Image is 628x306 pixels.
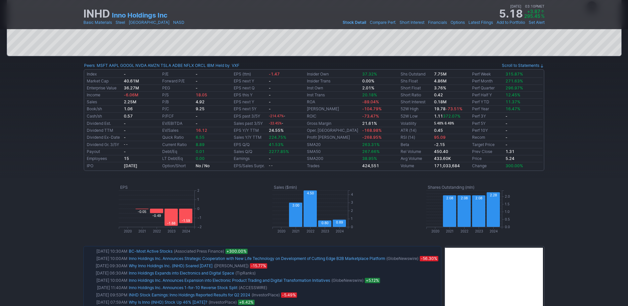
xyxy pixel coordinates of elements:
span: (TipRanks) [235,270,256,277]
span: -1.47 [269,72,280,76]
span: -73.47% [362,114,379,119]
td: ATR (14) [399,127,433,134]
text: −2 [197,225,202,229]
text: 2.28 [490,193,497,197]
text: 3.00 [292,203,299,207]
span: -5.49% [281,292,297,298]
b: - [506,114,507,119]
span: -89.04% [362,99,379,104]
img: nic2x2.gif [83,243,310,246]
text: 2023 [321,229,329,233]
b: - [196,85,198,90]
text: 1 [351,217,353,221]
td: Perf YTD [471,99,504,106]
a: Why Is Inno (INHD) Stock Up 46% [DATE]? [129,300,207,305]
td: Enterprise Value [85,85,122,92]
span: 38.95% [362,156,377,161]
div: : [84,62,214,69]
span: -168.98% [362,128,382,133]
b: 4.92 [196,99,205,104]
td: Book/sh [85,106,122,113]
a: [GEOGRAPHIC_DATA] [129,19,169,26]
b: - [506,121,507,126]
span: +5.12% [365,278,380,283]
td: Change [471,162,504,170]
span: (InvestorPlace) [252,292,280,298]
span: (GlobeNewswire) [386,255,418,262]
span: 372.07% [443,114,460,119]
span: • [113,19,115,26]
span: 20.18% [362,92,377,97]
td: EPS past 3/5Y [232,113,267,120]
b: - [124,72,126,76]
span: -6.06M [124,92,138,97]
span: • [522,4,524,8]
b: - [124,128,126,133]
a: Short Float [401,85,421,90]
td: Current Ratio [161,141,194,148]
span: 37.32% [362,72,377,76]
h1: INHD [83,9,110,19]
text: 2.08 [446,196,453,200]
a: Latest Filings [468,19,493,26]
td: Employees [85,155,122,162]
td: [DATE] 10:30AM [85,248,128,255]
text: 2020 [124,229,132,233]
td: Dividend Gr. 3/5Y [85,141,122,148]
text: 0.80 [321,221,328,225]
small: - [269,122,283,125]
td: Beta [399,141,433,148]
b: 4.86M [434,78,447,83]
span: 6.55 [196,135,205,140]
a: ORCL [195,62,206,69]
td: EV/EBITDA [161,120,194,127]
span: • [126,19,128,26]
span: -268.95% [362,135,382,140]
text: 2 [197,188,199,192]
a: Inno Holdings Expands into Electronics and Digital Space [129,271,234,276]
td: Inst Own [306,85,361,92]
text: 1 [197,197,199,201]
span: % [541,13,545,19]
td: Forward P/E [161,78,194,85]
td: EPS (ttm) [232,71,267,78]
a: Scroll to Statements [502,63,544,68]
span: -214.47% [269,114,284,118]
b: 3.76% [434,85,446,90]
td: [DATE] 10:00AM [85,255,128,262]
td: EPS Q/Q [232,141,267,148]
td: Market Cap [85,78,122,85]
text: 2021 [446,229,454,233]
span: 300.00% [506,163,523,168]
text: 0 [351,225,353,229]
td: P/E [161,71,194,78]
td: Recom [471,134,504,141]
small: 5.48% 6.49% [434,122,454,125]
td: [DATE] 06:30AM [85,270,128,277]
td: Volatility [399,120,433,127]
b: - [506,135,507,140]
a: Compare Perf. [370,19,396,26]
text: 0.5 [505,217,510,221]
text: 3 [351,200,353,204]
td: Dividend Est. [85,120,122,127]
span: Stock Detail [343,20,366,25]
a: Set Alert [529,19,545,26]
span: 267.66% [362,149,380,154]
td: Target Price [471,141,504,148]
td: Debt/Eq [161,148,194,155]
span: 2277.85% [269,149,289,154]
text: 2022 [460,229,468,233]
b: [DATE] [124,163,137,168]
span: +3.87 [527,9,540,14]
b: 424,551 [362,163,379,168]
b: - [269,99,271,104]
a: TSLA [161,62,171,69]
td: EPS next Q [232,85,267,92]
text: Sales ($mln) [274,185,297,190]
img: nic2x2.gif [83,171,310,175]
text: 2024 [182,229,190,233]
a: Peers [84,63,95,68]
a: ADBE [172,62,183,69]
td: P/FCF [161,113,194,120]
